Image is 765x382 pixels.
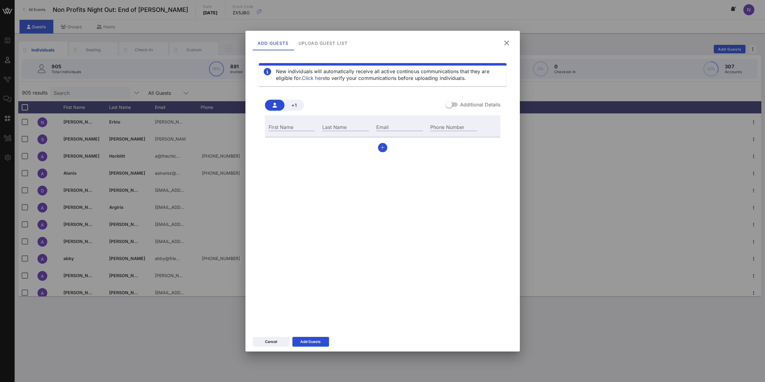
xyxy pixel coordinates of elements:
div: Add Guests [253,36,294,50]
a: Click here [302,75,325,81]
div: Upload Guest List [293,36,352,50]
span: +1 [289,102,299,108]
button: Add Guests [292,337,329,347]
label: Additional Details [460,102,500,108]
div: New individuals will automatically receive all active continous communications that they are elig... [276,68,502,81]
button: Cancel [253,337,289,347]
div: Cancel [265,339,277,345]
div: Add Guests [300,339,321,345]
button: +1 [284,100,304,111]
